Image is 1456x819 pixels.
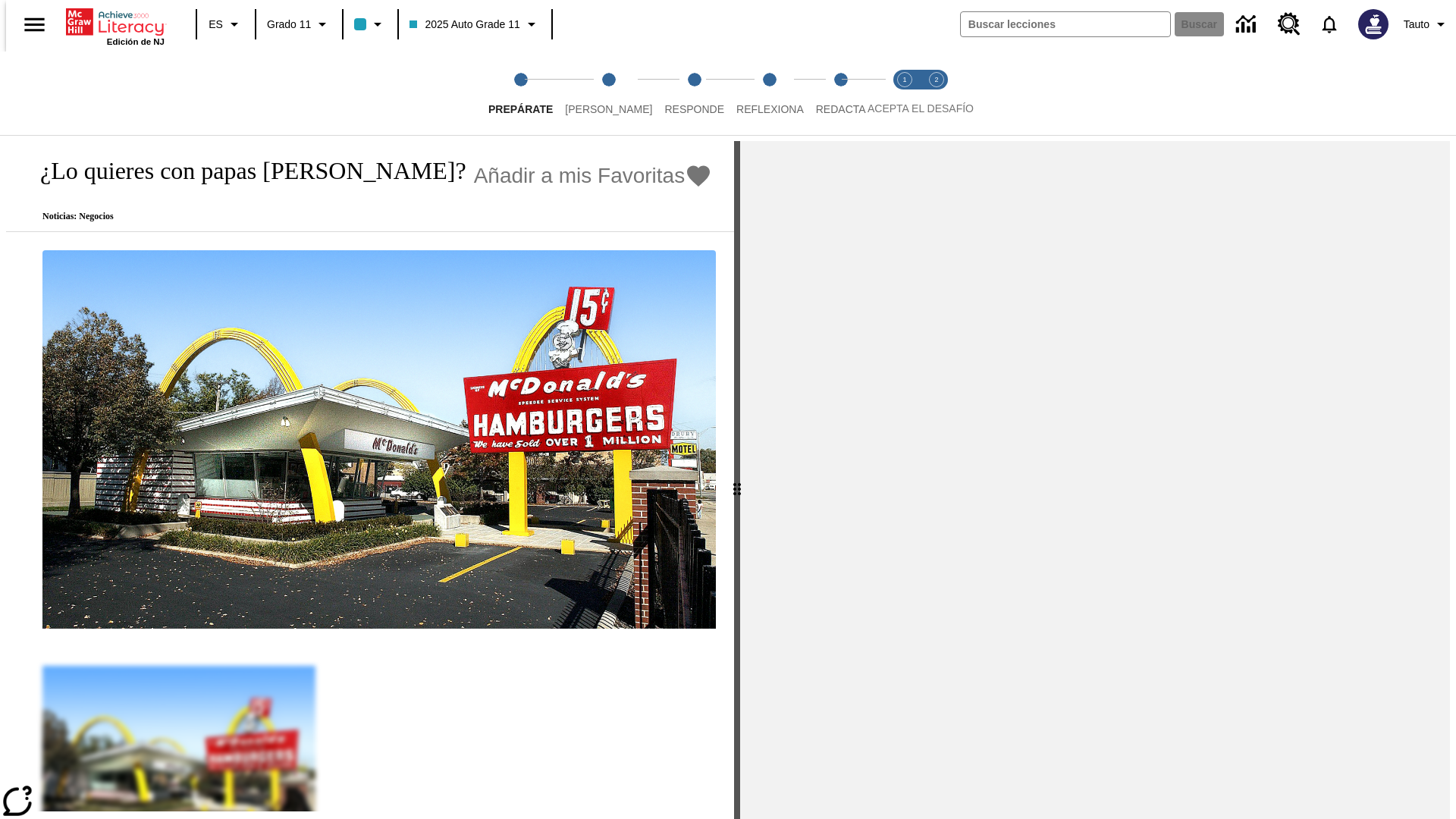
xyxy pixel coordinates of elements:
[1404,17,1429,33] span: Tauto
[202,11,250,38] button: Lenguaje: ES, Selecciona un idioma
[1398,11,1456,38] button: Perfil/Configuración
[24,157,466,185] h1: ¿Lo quieres con papas [PERSON_NAME]?
[664,103,724,115] span: Responde
[488,103,553,115] span: Prepárate
[740,141,1450,819] div: activity
[1349,5,1398,44] button: Escoja un nuevo avatar
[409,17,519,33] span: 2025 Auto Grade 11
[12,2,57,47] button: Abrir el menú lateral
[6,141,734,811] div: reading
[42,250,716,629] img: Uno de los primeros locales de McDonald's, con el icónico letrero rojo y los arcos amarillos.
[24,211,712,222] p: Noticias: Negocios
[1269,4,1310,45] a: Centro de recursos, Se abrirá en una pestaña nueva.
[915,52,959,135] button: Acepta el desafío contesta step 2 of 2
[734,141,740,819] div: Pulsa la tecla de intro o la barra espaciadora y luego presiona las flechas de derecha e izquierd...
[883,52,927,135] button: Acepta el desafío lee step 1 of 2
[652,52,736,135] button: Responde step 3 of 5
[724,52,816,135] button: Reflexiona step 4 of 5
[474,162,713,189] button: Añadir a mis Favoritas - ¿Lo quieres con papas fritas?
[934,76,938,83] text: 2
[565,103,652,115] span: [PERSON_NAME]
[816,103,866,115] span: Redacta
[348,11,393,38] button: El color de la clase es azul claro. Cambiar el color de la clase.
[1310,5,1349,44] a: Notificaciones
[553,52,664,135] button: Lee step 2 of 5
[1358,9,1389,39] img: Avatar
[267,17,311,33] span: Grado 11
[902,76,906,83] text: 1
[961,12,1170,36] input: Buscar campo
[261,11,337,38] button: Grado: Grado 11, Elige un grado
[107,37,165,46] span: Edición de NJ
[209,17,223,33] span: ES
[66,5,165,46] div: Portada
[736,103,804,115] span: Reflexiona
[868,102,974,115] span: ACEPTA EL DESAFÍO
[804,52,878,135] button: Redacta step 5 of 5
[1227,4,1269,45] a: Centro de información
[476,52,565,135] button: Prepárate step 1 of 5
[474,164,686,188] span: Añadir a mis Favoritas
[403,11,546,38] button: Clase: 2025 Auto Grade 11, Selecciona una clase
